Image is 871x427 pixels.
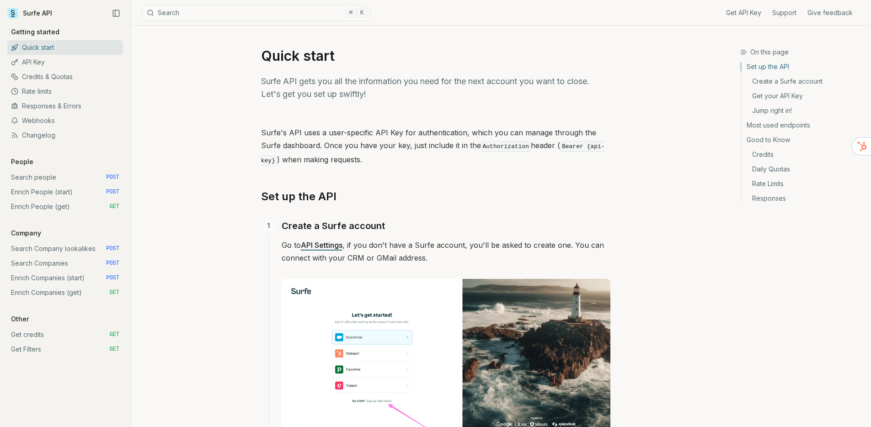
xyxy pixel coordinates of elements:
code: Authorization [481,141,531,152]
a: Daily Quotas [741,162,864,176]
a: Set up the API [741,62,864,74]
span: POST [106,245,119,252]
p: Go to , if you don't have a Surfe account, you'll be asked to create one. You can connect with yo... [282,239,610,264]
a: Responses [741,191,864,203]
a: API Settings [301,240,342,250]
p: Getting started [7,27,63,37]
a: Good to Know [741,133,864,147]
a: Credits & Quotas [7,69,123,84]
h3: On this page [740,48,864,57]
a: Search Company lookalikes POST [7,241,123,256]
button: Collapse Sidebar [109,6,123,20]
a: Rate Limits [741,176,864,191]
a: Enrich Companies (start) POST [7,271,123,285]
a: Credits [741,147,864,162]
a: Quick start [7,40,123,55]
p: Surfe API gets you all the information you need for the next account you want to close. Let's get... [261,75,610,101]
span: GET [109,289,119,296]
a: Create a Surfe account [282,219,385,233]
kbd: ⌘ [346,8,356,18]
a: Get credits GET [7,327,123,342]
a: Search Companies POST [7,256,123,271]
span: POST [106,260,119,267]
span: GET [109,203,119,210]
p: Company [7,229,45,238]
a: Webhooks [7,113,123,128]
p: People [7,157,37,166]
p: Surfe's API uses a user-specific API Key for authentication, which you can manage through the Sur... [261,126,610,167]
a: Create a Surfe account [741,74,864,89]
a: Surfe API [7,6,52,20]
a: Set up the API [261,189,337,204]
span: POST [106,188,119,196]
a: API Key [7,55,123,69]
h1: Quick start [261,48,610,64]
a: Give feedback [807,8,853,17]
span: POST [106,274,119,282]
a: Rate limits [7,84,123,99]
a: Jump right in! [741,103,864,118]
a: Changelog [7,128,123,143]
span: GET [109,331,119,338]
a: Enrich Companies (get) GET [7,285,123,300]
a: Support [772,8,796,17]
button: Search⌘K [142,5,370,21]
a: Get API Key [726,8,761,17]
a: Responses & Errors [7,99,123,113]
a: Get Filters GET [7,342,123,357]
a: Enrich People (get) GET [7,199,123,214]
a: Most used endpoints [741,118,864,133]
a: Enrich People (start) POST [7,185,123,199]
kbd: K [357,8,367,18]
span: GET [109,346,119,353]
p: Other [7,315,32,324]
span: POST [106,174,119,181]
a: Search people POST [7,170,123,185]
a: Get your API Key [741,89,864,103]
